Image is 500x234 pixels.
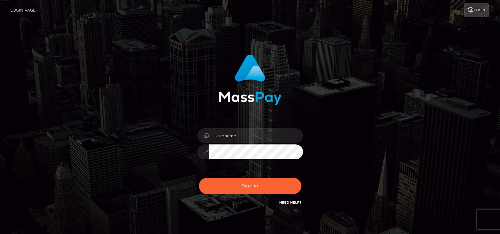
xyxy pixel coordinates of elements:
[464,3,489,17] a: Login
[199,178,301,194] button: Sign in
[219,55,282,105] img: MassPay Login
[10,3,36,17] a: Login Page
[279,200,301,205] a: Need Help?
[209,128,303,143] input: Username...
